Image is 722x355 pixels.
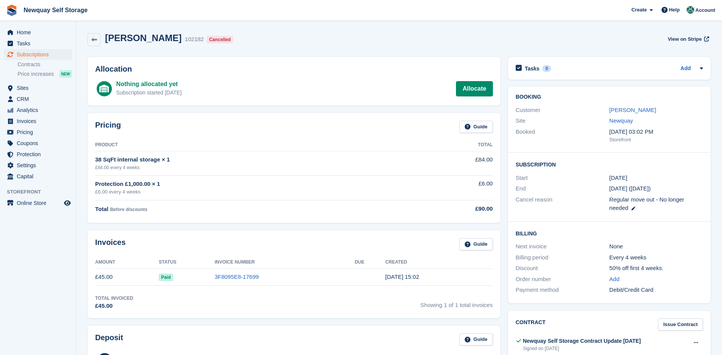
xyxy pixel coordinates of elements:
div: £45.00 [95,302,133,310]
a: 3F8095E8-17699 [215,273,259,280]
a: menu [4,116,72,126]
div: Next invoice [516,242,609,251]
span: Home [17,27,62,38]
span: Online Store [17,198,62,208]
span: Protection [17,149,62,160]
a: Contracts [18,61,72,68]
a: Allocate [456,81,492,96]
h2: Tasks [525,65,540,72]
span: Regular move out - No longer needed [609,196,684,211]
span: Total [95,206,108,212]
h2: Deposit [95,333,123,346]
div: Cancel reason [516,195,609,213]
div: £6.00 every 4 weeks [95,188,418,196]
div: Storefront [609,136,703,144]
span: Capital [17,171,62,182]
span: Storefront [7,188,76,196]
div: 0 [542,65,551,72]
div: Discount [516,264,609,273]
a: menu [4,83,72,93]
div: None [609,242,703,251]
span: Pricing [17,127,62,138]
div: Protection £1,000.00 × 1 [95,180,418,189]
a: menu [4,105,72,115]
div: Newquay Self Storage Contract Update [DATE] [523,337,641,345]
a: [PERSON_NAME] [609,107,656,113]
a: menu [4,198,72,208]
th: Amount [95,256,159,269]
div: Payment method [516,286,609,294]
a: Price increases NEW [18,70,72,78]
img: stora-icon-8386f47178a22dfd0bd8f6a31ec36ba5ce8667c1dd55bd0f319d3a0aa187defe.svg [6,5,18,16]
div: Start [516,174,609,182]
th: Total [418,139,493,151]
span: Showing 1 of 1 total invoices [421,295,493,310]
span: Subscriptions [17,49,62,60]
a: Add [681,64,691,73]
div: [DATE] 03:02 PM [609,128,703,136]
div: Billing period [516,253,609,262]
span: Paid [159,273,173,281]
td: £6.00 [418,175,493,200]
a: menu [4,127,72,138]
span: Settings [17,160,62,171]
div: Signed on [DATE] [523,345,641,352]
div: 38 SqFt internal storage × 1 [95,155,418,164]
div: 102182 [185,35,204,44]
div: Every 4 weeks [609,253,703,262]
a: Issue Contract [658,318,703,331]
a: Guide [459,121,493,133]
h2: Subscription [516,160,703,168]
span: Invoices [17,116,62,126]
th: Invoice Number [215,256,355,269]
a: Guide [459,238,493,251]
div: NEW [59,70,72,78]
time: 2025-08-18 14:02:04 UTC [385,273,419,280]
div: Customer [516,106,609,115]
h2: Allocation [95,65,493,74]
div: Debit/Credit Card [609,286,703,294]
h2: Pricing [95,121,121,133]
h2: Contract [516,318,546,331]
span: Sites [17,83,62,93]
a: Guide [459,333,493,346]
div: Site [516,117,609,125]
span: Create [631,6,647,14]
div: End [516,184,609,193]
a: menu [4,94,72,104]
time: 2025-08-18 00:00:00 UTC [609,174,627,182]
a: Add [609,275,620,284]
div: £84.00 every 4 weeks [95,164,418,171]
div: Nothing allocated yet [116,80,182,89]
th: Created [385,256,492,269]
th: Product [95,139,418,151]
span: Account [695,6,715,14]
a: menu [4,149,72,160]
span: CRM [17,94,62,104]
a: Preview store [63,198,72,208]
h2: Booking [516,94,703,100]
a: Newquay [609,117,633,124]
span: Tasks [17,38,62,49]
div: £90.00 [418,205,493,213]
h2: Invoices [95,238,126,251]
div: Booked [516,128,609,144]
td: £84.00 [418,151,493,175]
div: Cancelled [207,36,233,43]
th: Status [159,256,215,269]
a: menu [4,49,72,60]
a: menu [4,27,72,38]
div: Total Invoiced [95,295,133,302]
div: Order number [516,275,609,284]
span: [DATE] ([DATE]) [609,185,651,192]
span: View on Stripe [668,35,701,43]
a: menu [4,171,72,182]
span: Help [669,6,680,14]
a: View on Stripe [665,33,711,45]
td: £45.00 [95,269,159,286]
img: JON [687,6,694,14]
h2: [PERSON_NAME] [105,33,182,43]
a: menu [4,160,72,171]
div: 50% off first 4 weeks. [609,264,703,273]
div: Subscription started [DATE] [116,89,182,97]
